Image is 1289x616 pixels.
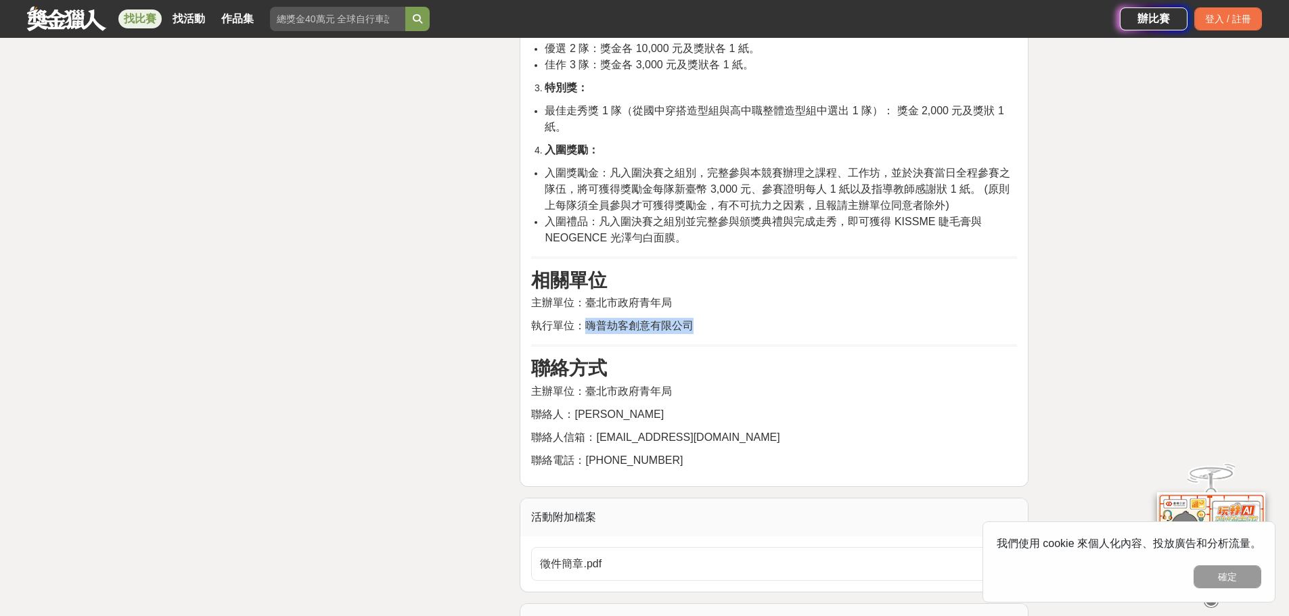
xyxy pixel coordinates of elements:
[1120,7,1188,30] a: 辦比賽
[545,59,754,70] span: 佳作 3 隊：獎金各 3,000 元及獎狀各 1 紙。
[1157,492,1265,582] img: d2146d9a-e6f6-4337-9592-8cefde37ba6b.png
[545,216,981,243] span: 入圍禮品：凡入圍決賽之組別並完整參與頒獎典禮與完成走秀，即可獲得 KISSME 睫毛膏與 NEOGENCE 光澤勻白面膜。
[540,556,992,572] span: 徵件簡章.pdf
[545,167,1010,211] span: 入圍獎勵金：凡入圍決賽之組別，完整參與本競賽辦理之課程、工作坊，並於決賽當日全程參賽之隊伍，將可獲得獎勵金每隊新臺幣 3,000 元、參賽證明每人 1 紙以及指導教師感謝狀 1 紙。 (原則上每...
[167,9,210,28] a: 找活動
[531,270,607,291] strong: 相關單位
[531,431,779,443] span: 聯絡人信箱：[EMAIL_ADDRESS][DOMAIN_NAME]
[997,538,1261,549] span: 我們使用 cookie 來個人化內容、投放廣告和分析流量。
[1194,565,1261,588] button: 確定
[216,9,259,28] a: 作品集
[520,498,1028,536] div: 活動附加檔案
[531,320,694,331] span: 執行單位：嗨普劫客創意有限公司
[531,385,672,397] span: 主辦單位：臺北市政府青年局
[270,7,405,31] input: 總獎金40萬元 全球自行車設計比賽
[545,82,588,93] strong: 特別獎：
[531,408,664,420] span: 聯絡人：[PERSON_NAME]
[531,454,683,466] span: 聯絡電話：[PHONE_NUMBER]
[118,9,162,28] a: 找比賽
[531,358,607,379] strong: 聯絡方式
[531,297,672,308] span: 主辦單位：臺北市政府青年局
[545,144,599,156] strong: 入圍獎勵：
[545,43,759,54] span: 優選 2 隊：獎金各 10,000 元及獎狀各 1 紙。
[1194,7,1262,30] div: 登入 / 註冊
[545,105,1003,133] span: 最佳走秀獎 1 隊（從國中穿搭造型組與高中職整體造型組中選出 1 隊）： 獎金 2,000 元及獎狀 1 紙。
[531,547,1017,581] a: 徵件簡章.pdf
